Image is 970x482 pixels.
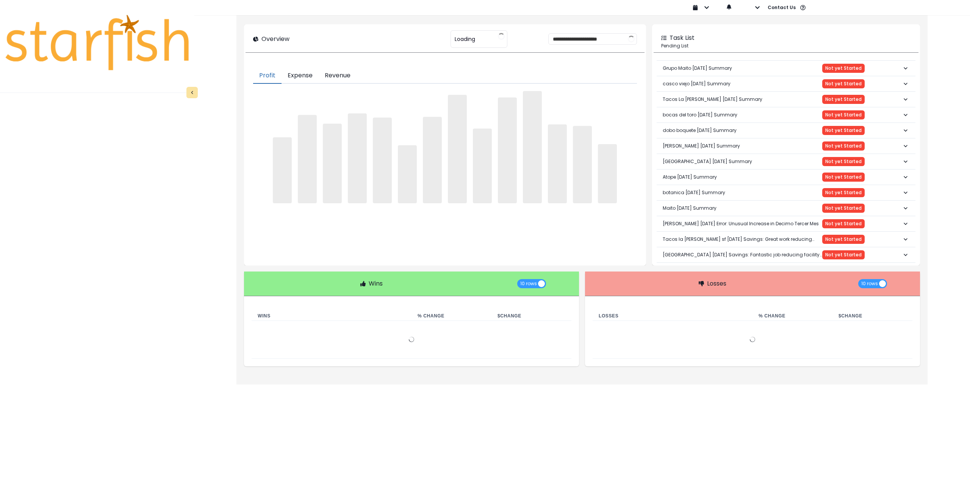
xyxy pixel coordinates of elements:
[657,61,915,76] button: Grupo Maito [DATE] SummaryNot yet Started
[298,115,317,203] span: ‌
[498,97,517,203] span: ‌
[663,214,819,233] p: [PERSON_NAME] [DATE] Error: Unusual Increase in Decimo Tercer Mes
[825,128,862,133] span: Not yet Started
[448,95,467,203] span: ‌
[323,124,342,203] span: ‌
[825,252,862,257] span: Not yet Started
[663,230,822,249] p: Tacos la [PERSON_NAME] sf [DATE] Savings: Great work reducing liquor costs by $1,728 per month!
[423,117,442,203] span: ‌
[825,206,862,211] span: Not yet Started
[455,31,475,47] span: Loading
[598,144,617,203] span: ‌
[573,126,592,203] span: ‌
[663,137,740,155] p: [PERSON_NAME] [DATE] Summary
[661,42,911,49] p: Pending List
[369,279,383,288] p: Wins
[657,216,915,231] button: [PERSON_NAME] [DATE] Error: Unusual Increase in Decimo Tercer MesNot yet Started
[657,123,915,138] button: dobo boquete [DATE] SummaryNot yet Started
[663,199,717,218] p: Maito [DATE] Summary
[825,112,862,118] span: Not yet Started
[657,201,915,216] button: Maito [DATE] SummaryNot yet Started
[663,74,731,93] p: casco viejo [DATE] Summary
[548,124,567,203] span: ‌
[825,66,862,71] span: Not yet Started
[753,311,832,321] th: % Change
[825,97,862,102] span: Not yet Started
[398,145,417,203] span: ‌
[825,81,862,86] span: Not yet Started
[825,174,862,180] span: Not yet Started
[282,68,319,84] button: Expense
[520,279,537,288] span: 10 rows
[373,118,392,203] span: ‌
[348,113,367,203] span: ‌
[663,121,737,140] p: dobo boquete [DATE] Summary
[261,35,289,44] p: Overview
[861,279,878,288] span: 10 rows
[663,59,732,78] p: Grupo Maito [DATE] Summary
[657,232,915,247] button: Tacos la [PERSON_NAME] sf [DATE] Savings: Great work reducing liquor costs by $1,728 per month!No...
[663,105,737,124] p: bocas del toro [DATE] Summary
[825,159,862,164] span: Not yet Started
[663,245,822,264] p: [GEOGRAPHIC_DATA] [DATE] Savings: Fantastic job reducing facility maintenance costs by $2,118 per...
[253,68,282,84] button: Profit
[832,311,912,321] th: $ Change
[657,92,915,107] button: Tacos La [PERSON_NAME] [DATE] SummaryNot yet Started
[825,143,862,149] span: Not yet Started
[273,137,292,203] span: ‌
[252,311,411,321] th: Wins
[657,170,915,185] button: Atope [DATE] SummaryNot yet Started
[657,138,915,154] button: [PERSON_NAME] [DATE] SummaryNot yet Started
[825,190,862,195] span: Not yet Started
[411,311,491,321] th: % Change
[657,107,915,122] button: bocas del toro [DATE] SummaryNot yet Started
[825,237,862,242] span: Not yet Started
[657,76,915,91] button: casco viejo [DATE] SummaryNot yet Started
[670,33,695,42] p: Task List
[657,247,915,262] button: [GEOGRAPHIC_DATA] [DATE] Savings: Fantastic job reducing facility maintenance costs by $2,118 per...
[319,68,357,84] button: Revenue
[491,311,571,321] th: $ Change
[593,311,753,321] th: Losses
[663,152,752,171] p: [GEOGRAPHIC_DATA] [DATE] Summary
[663,168,717,187] p: Atope [DATE] Summary
[707,279,726,288] p: Losses
[473,129,492,203] span: ‌
[523,91,542,203] span: ‌
[825,221,862,226] span: Not yet Started
[657,154,915,169] button: [GEOGRAPHIC_DATA] [DATE] SummaryNot yet Started
[657,185,915,200] button: botanica [DATE] SummaryNot yet Started
[663,90,762,109] p: Tacos La [PERSON_NAME] [DATE] Summary
[663,183,725,202] p: botanica [DATE] Summary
